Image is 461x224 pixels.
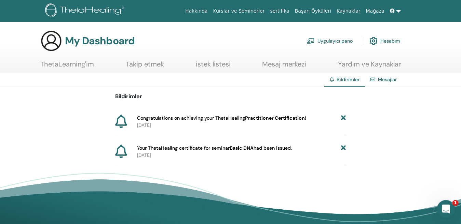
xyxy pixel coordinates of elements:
[245,115,305,121] b: Practitioner Certification
[137,115,306,122] span: Congratulations on achieving your ThetaHealing !
[182,5,211,17] a: Hakkında
[137,152,345,159] p: [DATE]
[363,5,387,17] a: Mağaza
[452,200,459,206] span: 1
[210,5,267,17] a: Kurslar ve Seminerler
[337,76,360,83] span: Bildirimler
[137,145,292,152] span: Your ThetaHealing certificate for seminar had been issued.
[137,122,345,129] p: [DATE]
[338,60,401,73] a: Yardım ve Kaynaklar
[369,33,400,48] a: Hesabım
[334,5,363,17] a: Kaynaklar
[378,76,397,83] a: Mesajlar
[230,145,254,151] b: Basic DNA
[307,38,315,44] img: chalkboard-teacher.svg
[115,92,346,101] p: Bildirimler
[262,60,306,73] a: Mesaj merkezi
[40,30,62,52] img: generic-user-icon.jpg
[307,33,353,48] a: Uygulayıcı pano
[369,35,378,47] img: cog.svg
[40,60,94,73] a: ThetaLearning'im
[45,3,127,19] img: logo.png
[292,5,334,17] a: Başarı Öyküleri
[196,60,231,73] a: istek listesi
[65,35,135,47] h3: My Dashboard
[267,5,292,17] a: sertifika
[126,60,164,73] a: Takip etmek
[437,200,455,218] iframe: Intercom live chat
